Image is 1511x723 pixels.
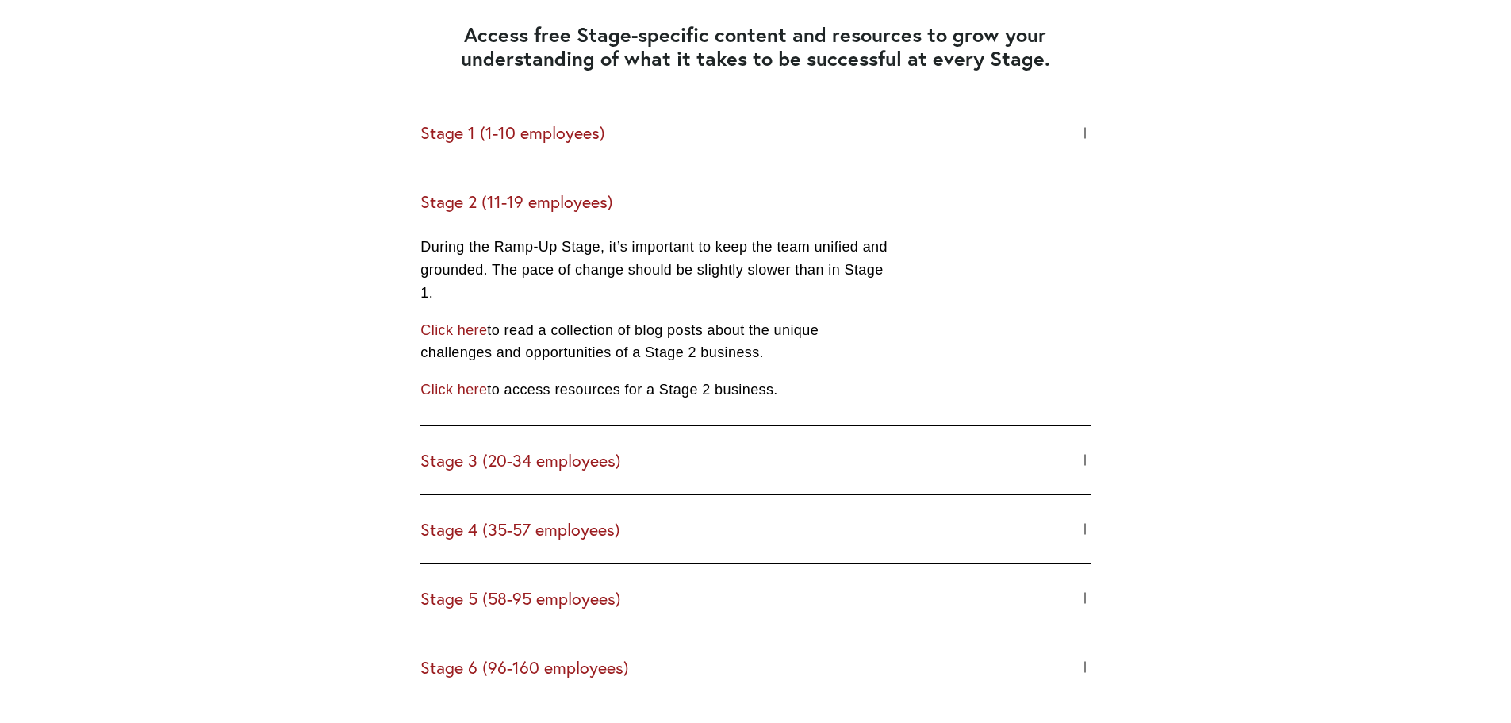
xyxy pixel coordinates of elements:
[420,236,889,304] p: During the Ramp-Up Stage, it’s important to keep the team unified and grounded. The pace of chang...
[420,379,889,402] p: to access resources for a Stage 2 business.
[420,382,487,398] a: Click here
[420,495,1090,563] button: Stage 4 (35-57 employees)
[420,322,487,338] a: Click here
[420,588,1079,609] span: Stage 5 (58-95 employees)
[420,564,1090,633] button: Stage 5 (58-95 employees)
[420,236,1090,425] div: Stage 2 (11-19 employees)
[461,21,1053,71] strong: Access free Stage-specific content and resources to grow your understanding of what it takes to b...
[420,657,1079,678] span: Stage 6 (96-160 employees)
[420,633,1090,702] button: Stage 6 (96-160 employees)
[420,122,1079,143] span: Stage 1 (1-10 employees)
[420,319,889,365] p: to read a collection of blog posts about the unique challenges and opportunities of a Stage 2 bus...
[420,167,1090,236] button: Stage 2 (11-19 employees)
[420,519,1079,540] span: Stage 4 (35-57 employees)
[420,191,1079,212] span: Stage 2 (11-19 employees)
[420,98,1090,167] button: Stage 1 (1-10 employees)
[420,450,1079,471] span: Stage 3 (20-34 employees)
[420,426,1090,494] button: Stage 3 (20-34 employees)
